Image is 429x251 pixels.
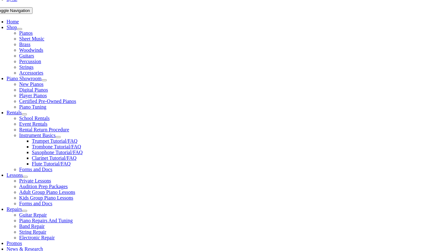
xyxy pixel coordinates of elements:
a: Woodwinds [19,47,43,53]
a: Percussion [19,59,41,64]
a: Trombone Tutorial/FAQ [32,144,81,149]
a: Electronic Repair [19,235,55,240]
a: Promos [7,241,22,246]
a: Piano Repairs And Tuning [19,218,73,223]
a: Shop [7,25,17,30]
a: Pianos [19,30,33,36]
a: New Pianos [19,81,44,87]
a: Audition Prep Packages [19,184,68,189]
a: Adult Group Piano Lessons [19,189,75,195]
a: Instrument Basics [19,133,56,138]
a: Private Lessons [19,178,51,183]
a: Guitars [19,53,34,58]
a: Piano Showroom [7,76,42,81]
a: String Repair [19,229,46,235]
a: Strings [19,64,33,70]
a: Trumpet Tutorial/FAQ [32,138,77,144]
a: Rental Return Procedure [19,127,69,132]
a: Forms and Docs [19,201,52,206]
button: Open submenu of Repairs [22,210,27,212]
a: Accessories [19,70,43,75]
a: Piano Tuning [19,104,46,110]
a: Band Repair [19,224,45,229]
a: Rentals [7,110,22,115]
a: Lessons [7,172,23,178]
a: Clarinet Tutorial/FAQ [32,155,77,161]
button: Open submenu of Rentals [22,113,27,115]
a: Brass [19,42,31,47]
a: School Rentals [19,116,50,121]
a: Event Rentals [19,121,47,127]
a: Kids Group Piano Lessons [19,195,73,200]
button: Open submenu of Instrument Basics [56,136,61,138]
button: Open submenu of Piano Showroom [42,79,47,81]
a: Digital Pianos [19,87,48,93]
a: Home [7,19,19,24]
a: Player Pianos [19,93,47,98]
a: Guitar Repair [19,212,47,218]
a: Sheet Music [19,36,45,41]
a: Forms and Docs [19,167,52,172]
a: Repairs [7,206,22,212]
button: Open submenu of Shop [17,28,22,30]
a: Saxophone Tutorial/FAQ [32,150,83,155]
a: Flute Tutorial/FAQ [32,161,71,166]
button: Open submenu of Lessons [23,176,28,178]
a: Certified Pre-Owned Pianos [19,99,76,104]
